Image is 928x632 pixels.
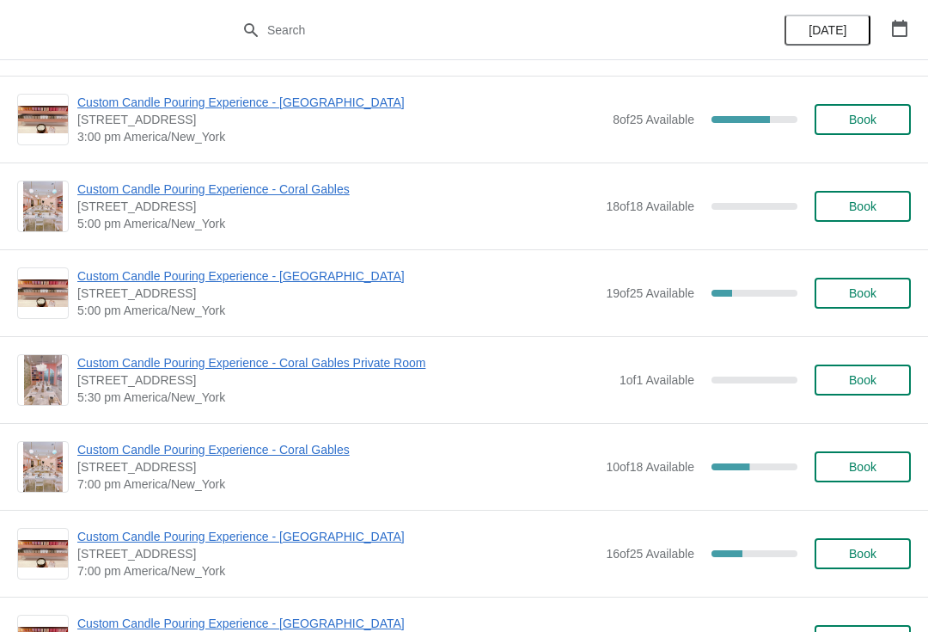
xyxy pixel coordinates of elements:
span: 3:00 pm America/New_York [77,128,604,145]
span: [STREET_ADDRESS] [77,285,597,302]
span: Book [849,373,876,387]
span: Book [849,199,876,213]
button: Book [815,278,911,309]
span: Custom Candle Pouring Experience - [GEOGRAPHIC_DATA] [77,615,597,632]
button: Book [815,191,911,222]
span: Book [849,113,876,126]
span: 7:00 pm America/New_York [77,562,597,580]
span: Custom Candle Pouring Experience - Coral Gables [77,441,597,458]
span: [STREET_ADDRESS] [77,198,597,215]
img: Custom Candle Pouring Experience - Fort Lauderdale | 914 East Las Olas Boulevard, Fort Lauderdale... [18,279,68,308]
span: [STREET_ADDRESS] [77,111,604,128]
span: [STREET_ADDRESS] [77,371,611,389]
span: Book [849,547,876,561]
span: [STREET_ADDRESS] [77,458,597,476]
span: 1 of 1 Available [620,373,694,387]
img: Custom Candle Pouring Experience - Coral Gables | 154 Giralda Avenue, Coral Gables, FL, USA | 7:0... [23,442,64,492]
span: 10 of 18 Available [606,460,694,474]
span: 5:30 pm America/New_York [77,389,611,406]
span: 16 of 25 Available [606,547,694,561]
button: Book [815,104,911,135]
span: 18 of 18 Available [606,199,694,213]
span: 8 of 25 Available [613,113,694,126]
span: 7:00 pm America/New_York [77,476,597,493]
img: Custom Candle Pouring Experience - Coral Gables Private Room | 154 Giralda Avenue, Coral Gables, ... [24,355,62,405]
span: [DATE] [809,23,846,37]
span: 5:00 pm America/New_York [77,302,597,319]
button: [DATE] [785,15,870,46]
span: 5:00 pm America/New_York [77,215,597,232]
img: Custom Candle Pouring Experience - Coral Gables | 154 Giralda Avenue, Coral Gables, FL, USA | 5:0... [23,181,64,231]
span: Custom Candle Pouring Experience - Coral Gables [77,181,597,198]
input: Search [266,15,696,46]
span: Book [849,460,876,474]
img: Custom Candle Pouring Experience - Fort Lauderdale | 914 East Las Olas Boulevard, Fort Lauderdale... [18,540,68,568]
span: [STREET_ADDRESS] [77,545,597,562]
span: Custom Candle Pouring Experience - [GEOGRAPHIC_DATA] [77,528,597,545]
span: Custom Candle Pouring Experience - [GEOGRAPHIC_DATA] [77,94,604,111]
span: Custom Candle Pouring Experience - Coral Gables Private Room [77,354,611,371]
span: 19 of 25 Available [606,286,694,300]
img: Custom Candle Pouring Experience - Fort Lauderdale | 914 East Las Olas Boulevard, Fort Lauderdale... [18,106,68,134]
button: Book [815,451,911,482]
span: Custom Candle Pouring Experience - [GEOGRAPHIC_DATA] [77,267,597,285]
span: Book [849,286,876,300]
button: Book [815,538,911,569]
button: Book [815,365,911,396]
